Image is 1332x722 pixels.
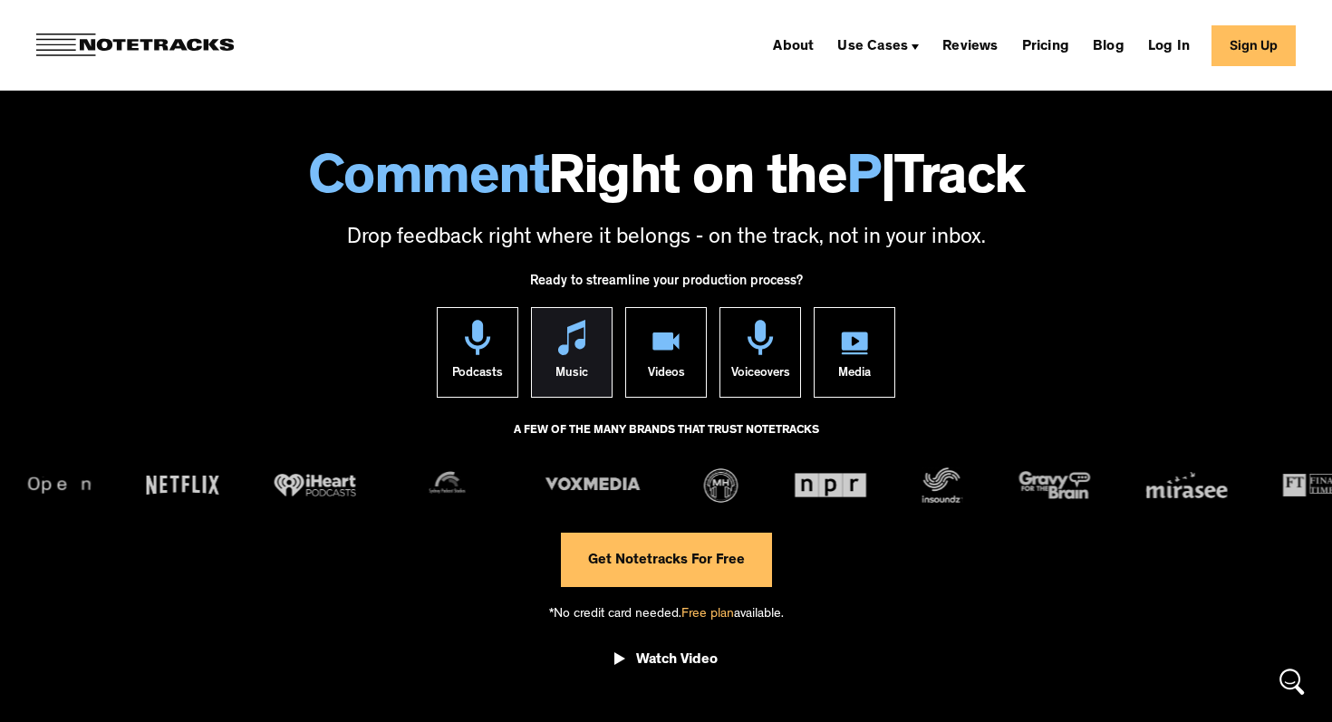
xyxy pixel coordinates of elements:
div: A FEW OF THE MANY BRANDS THAT TRUST NOTETRACKS [514,416,819,465]
a: Get Notetracks For Free [561,533,772,587]
span: Comment [308,154,549,210]
div: Podcasts [452,355,503,397]
a: Sign Up [1211,25,1296,66]
div: Media [838,355,871,397]
div: Use Cases [837,40,908,54]
div: Voiceovers [731,355,790,397]
div: Watch Video [636,651,718,669]
a: About [766,31,821,60]
div: Use Cases [830,31,926,60]
a: Podcasts [437,307,518,398]
div: Ready to streamline your production process? [530,264,803,307]
span: Free plan [681,608,734,621]
a: Log In [1141,31,1197,60]
p: Drop feedback right where it belongs - on the track, not in your inbox. [18,224,1314,255]
a: Music [531,307,613,398]
span: | [881,154,895,210]
a: Reviews [935,31,1005,60]
a: open lightbox [614,638,718,688]
div: Music [555,355,588,397]
a: Blog [1086,31,1132,60]
a: Media [814,307,895,398]
a: Voiceovers [719,307,801,398]
a: Videos [625,307,707,398]
h1: Right on the Track [18,154,1314,210]
div: Videos [648,355,685,397]
div: *No credit card needed. available. [549,587,784,639]
div: Open Intercom Messenger [1270,660,1314,704]
a: Pricing [1015,31,1076,60]
span: P [846,154,881,210]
